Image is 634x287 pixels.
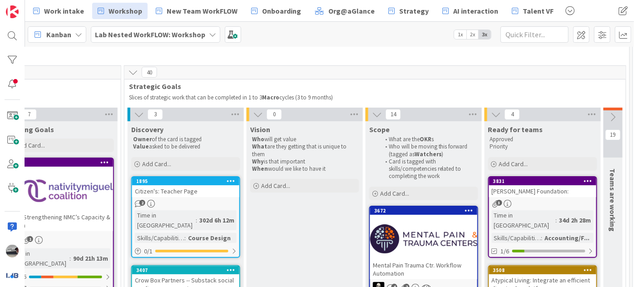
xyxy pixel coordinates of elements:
p: Slices of strategic work that can be completed in 1 to 3 cycles (3 to 9 months) [129,94,621,101]
div: 3672 [370,207,477,215]
div: 34d 2h 28m [557,215,594,225]
span: Discovery [131,125,163,134]
span: : [196,215,197,225]
p: would we like to have it [252,165,357,173]
div: 1895 [136,178,239,184]
span: 3 [148,109,163,120]
span: Ready for teams [488,125,543,134]
a: New Team WorkFLOW [150,3,243,19]
strong: Owner [133,135,152,143]
a: 1895Citizen's: Teacher PageTime in [GEOGRAPHIC_DATA]:302d 6h 12mSkills/Capabilities:Course Design0/1 [131,176,240,258]
span: 2x [466,30,479,39]
div: 3831 [489,177,596,185]
div: 3831 [493,178,596,184]
span: Vision [250,125,270,134]
li: Card is tagged with skills/competencies related to completing the work [380,158,477,180]
div: NMC: Strengthening NMC’s Capacity & Reach [6,211,113,231]
div: 3121 [10,159,113,166]
div: [PERSON_NAME] Foundation: [489,185,596,197]
a: 3831[PERSON_NAME] Foundation:Time in [GEOGRAPHIC_DATA]:34d 2h 28mSkills/Capabilities:Accounting/F... [488,176,597,258]
span: 1 [27,236,33,242]
div: Accounting/F... [543,233,592,243]
span: 3x [479,30,491,39]
a: Workshop [92,3,148,19]
div: Time in [GEOGRAPHIC_DATA] [492,210,556,230]
img: Visit kanbanzone.com [6,5,19,18]
span: 1/6 [501,247,510,256]
span: Scope [369,125,390,134]
p: is that important [252,158,357,165]
span: Teams are working [609,168,618,232]
span: : [556,215,557,225]
span: 14 [386,109,401,120]
span: Add Card... [16,141,45,149]
span: 0 [267,109,282,120]
span: Strategy [399,5,429,16]
div: 0/1 [132,246,239,257]
span: New Team WorkFLOW [167,5,238,16]
strong: What [252,143,267,150]
p: of the card is tagged [133,136,238,143]
span: Kanban [46,29,71,40]
div: 3672 [374,208,477,214]
span: Org@aGlance [328,5,375,16]
div: 90d 21h 13m [71,253,110,263]
span: Work intake [44,5,84,16]
p: Approved [490,136,595,143]
div: 3121 [6,158,113,167]
span: Onboarding [262,5,301,16]
span: Strategic Goals [129,82,614,91]
a: Org@aGlance [309,3,380,19]
span: Talent VF [523,5,554,16]
span: 2 [139,200,145,206]
p: are they getting that is unique to them [252,143,357,158]
p: asked to be delivered [133,143,238,150]
div: Citizen's: Teacher Page [132,185,239,197]
span: 0 / 1 [144,247,153,256]
div: 3672Mental Pain Trauma Ctr. Workflow Automation [370,207,477,279]
span: Add Card... [261,182,290,190]
a: Talent VF [506,3,559,19]
strong: When [252,165,268,173]
a: AI interaction [437,3,504,19]
div: Time in [GEOGRAPHIC_DATA] [9,248,69,268]
span: 3 [496,200,502,206]
div: 3508 [493,267,596,273]
span: Add Card... [380,189,409,198]
div: 1895 [132,177,239,185]
span: 19 [605,129,621,140]
span: 4 [505,109,520,120]
div: Course Design [186,233,233,243]
li: Who will be moving this forward (tagged as ) [380,143,477,158]
span: Add Card... [499,160,528,168]
a: Strategy [383,3,434,19]
div: 3407 [132,266,239,274]
p: Priority [490,143,595,150]
a: Onboarding [246,3,307,19]
span: 40 [142,67,157,78]
span: : [69,253,71,263]
img: jB [6,245,19,257]
strong: Why [252,158,264,165]
strong: Value [133,143,149,150]
p: will get value [252,136,357,143]
div: Skills/Capabilities [492,233,541,243]
span: 1x [454,30,466,39]
div: Time in [GEOGRAPHIC_DATA] [135,210,196,230]
span: Refining Goals [5,125,54,134]
span: : [184,233,186,243]
span: Workshop [109,5,142,16]
div: 3407 [136,267,239,273]
div: 3831[PERSON_NAME] Foundation: [489,177,596,197]
div: 2/6 [6,271,113,282]
li: What are the s [380,136,477,143]
div: Skills/Capabilities [135,233,184,243]
div: 3121NMC: Strengthening NMC’s Capacity & Reach [6,158,113,231]
img: avatar [6,269,19,282]
span: Add Card... [142,160,171,168]
strong: OKR [420,135,431,143]
strong: Watchers [415,150,442,158]
div: Mental Pain Trauma Ctr. Workflow Automation [370,259,477,279]
div: 3508 [489,266,596,274]
span: AI interaction [453,5,498,16]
